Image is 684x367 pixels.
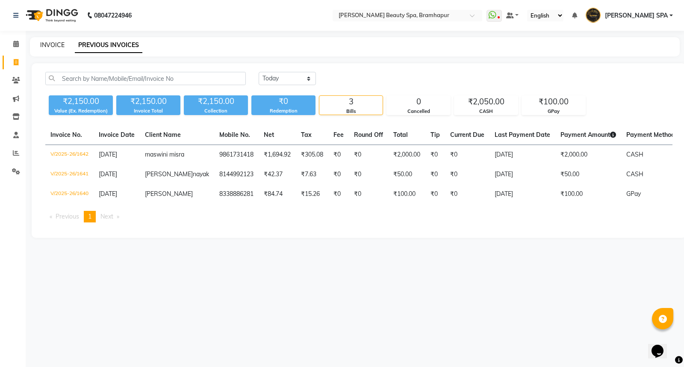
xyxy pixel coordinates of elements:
[259,145,296,165] td: ₹1,694.92
[145,190,193,198] span: [PERSON_NAME]
[454,108,518,115] div: CASH
[626,131,684,139] span: Payment Methods
[425,184,445,204] td: ₹0
[296,145,328,165] td: ₹305.08
[349,184,388,204] td: ₹0
[626,170,643,178] span: CASH
[445,145,489,165] td: ₹0
[387,108,450,115] div: Cancelled
[145,131,181,139] span: Client Name
[214,184,259,204] td: 8338886281
[88,213,91,220] span: 1
[214,165,259,184] td: 8144992123
[45,184,94,204] td: V/2025-26/1640
[116,95,180,107] div: ₹2,150.00
[430,131,440,139] span: Tip
[99,131,135,139] span: Invoice Date
[193,170,209,178] span: nayak
[49,107,113,115] div: Value (Ex. Redemption)
[301,131,312,139] span: Tax
[296,184,328,204] td: ₹15.26
[349,145,388,165] td: ₹0
[56,213,79,220] span: Previous
[214,145,259,165] td: 9861731418
[393,131,408,139] span: Total
[328,184,349,204] td: ₹0
[251,107,315,115] div: Redemption
[522,96,585,108] div: ₹100.00
[184,95,248,107] div: ₹2,150.00
[50,131,82,139] span: Invoice No.
[450,131,484,139] span: Current Due
[445,184,489,204] td: ₹0
[522,108,585,115] div: GPay
[648,333,675,358] iframe: chat widget
[445,165,489,184] td: ₹0
[555,145,621,165] td: ₹2,000.00
[259,165,296,184] td: ₹42.37
[388,165,425,184] td: ₹50.00
[388,145,425,165] td: ₹2,000.00
[259,184,296,204] td: ₹84.74
[489,184,555,204] td: [DATE]
[45,165,94,184] td: V/2025-26/1641
[354,131,383,139] span: Round Off
[99,190,117,198] span: [DATE]
[49,95,113,107] div: ₹2,150.00
[45,72,246,85] input: Search by Name/Mobile/Email/Invoice No
[22,3,80,27] img: logo
[145,151,184,158] span: maswini misra
[586,8,601,23] img: ANANYA SPA
[319,96,383,108] div: 3
[560,131,616,139] span: Payment Amount
[626,190,641,198] span: GPay
[454,96,518,108] div: ₹2,050.00
[605,11,668,20] span: [PERSON_NAME] SPA
[75,38,142,53] a: PREVIOUS INVOICES
[388,184,425,204] td: ₹100.00
[489,145,555,165] td: [DATE]
[45,211,672,222] nav: Pagination
[328,165,349,184] td: ₹0
[425,145,445,165] td: ₹0
[99,151,117,158] span: [DATE]
[184,107,248,115] div: Collection
[264,131,274,139] span: Net
[495,131,550,139] span: Last Payment Date
[349,165,388,184] td: ₹0
[94,3,132,27] b: 08047224946
[626,151,643,158] span: CASH
[425,165,445,184] td: ₹0
[116,107,180,115] div: Invoice Total
[219,131,250,139] span: Mobile No.
[328,145,349,165] td: ₹0
[45,145,94,165] td: V/2025-26/1642
[387,96,450,108] div: 0
[145,170,193,178] span: [PERSON_NAME]
[251,95,315,107] div: ₹0
[40,41,65,49] a: INVOICE
[555,184,621,204] td: ₹100.00
[100,213,113,220] span: Next
[319,108,383,115] div: Bills
[555,165,621,184] td: ₹50.00
[333,131,344,139] span: Fee
[99,170,117,178] span: [DATE]
[489,165,555,184] td: [DATE]
[296,165,328,184] td: ₹7.63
